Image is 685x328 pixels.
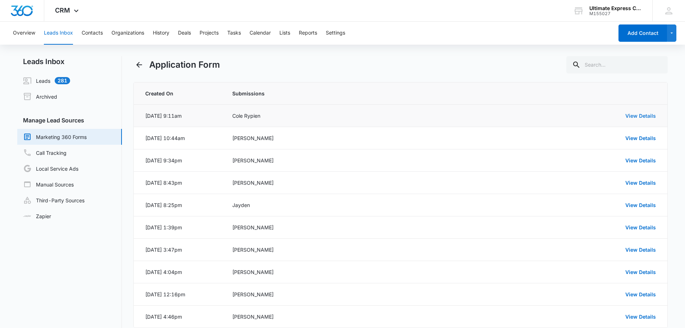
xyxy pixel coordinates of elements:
[625,269,656,275] a: View Details
[23,92,57,101] a: Archived
[145,179,182,187] div: [DATE] 8:43pm
[149,58,220,71] h1: Application Form
[232,90,453,97] span: Submissions
[625,202,656,208] a: View Details
[625,291,656,297] a: View Details
[145,224,182,231] div: [DATE] 1:39pm
[279,22,290,45] button: Lists
[232,112,453,120] div: Cole Rypien
[232,179,453,187] div: [PERSON_NAME]
[250,22,271,45] button: Calendar
[44,22,73,45] button: Leads Inbox
[227,22,241,45] button: Tasks
[145,134,185,142] div: [DATE] 10:44am
[145,157,182,164] div: [DATE] 9:34pm
[23,164,78,173] a: Local Service Ads
[145,112,182,120] div: [DATE] 9:11am
[23,212,51,220] a: Zapier
[23,180,74,189] a: Manual Sources
[232,291,453,298] div: [PERSON_NAME]
[232,157,453,164] div: [PERSON_NAME]
[145,291,185,298] div: [DATE] 12:16pm
[111,22,144,45] button: Organizations
[145,313,182,320] div: [DATE] 4:46pm
[625,135,656,141] a: View Details
[326,22,345,45] button: Settings
[55,6,70,14] span: CRM
[232,268,453,276] div: [PERSON_NAME]
[178,22,191,45] button: Deals
[23,132,87,141] a: Marketing 360 Forms
[145,246,182,253] div: [DATE] 3:47pm
[625,180,656,186] a: View Details
[23,196,85,205] a: Third-Party Sources
[145,201,182,209] div: [DATE] 8:25pm
[625,157,656,163] a: View Details
[82,22,103,45] button: Contacts
[145,90,215,97] span: Created On
[625,113,656,119] a: View Details
[232,134,453,142] div: [PERSON_NAME]
[13,22,35,45] button: Overview
[589,5,642,11] div: account name
[133,59,145,71] button: Back
[618,24,667,42] button: Add Contact
[200,22,219,45] button: Projects
[232,201,453,209] div: Jayden
[17,116,122,125] h3: Manage Lead Sources
[625,314,656,320] a: View Details
[232,313,453,320] div: [PERSON_NAME]
[232,224,453,231] div: [PERSON_NAME]
[566,56,668,73] input: Search...
[625,247,656,253] a: View Details
[153,22,169,45] button: History
[299,22,317,45] button: Reports
[625,224,656,230] a: View Details
[23,76,70,85] a: Leads281
[17,56,122,67] h2: Leads Inbox
[589,11,642,16] div: account id
[145,268,182,276] div: [DATE] 4:04pm
[232,246,453,253] div: [PERSON_NAME]
[23,148,67,157] a: Call Tracking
